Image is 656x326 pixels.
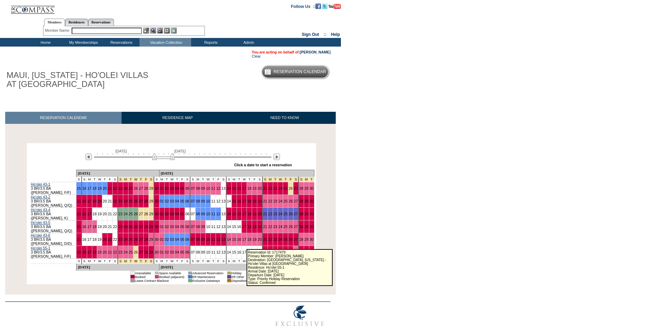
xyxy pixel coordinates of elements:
[268,225,272,229] a: 22
[113,212,117,216] a: 22
[144,225,148,229] a: 28
[185,199,189,203] a: 06
[216,237,220,241] a: 12
[160,237,164,241] a: 01
[211,212,215,216] a: 11
[221,250,226,254] a: 13
[77,225,81,229] a: 15
[144,212,148,216] a: 28
[294,225,298,229] a: 27
[180,212,184,216] a: 05
[108,212,112,216] a: 21
[273,70,326,74] h5: Reservation Calendar
[129,250,133,254] a: 25
[160,225,164,229] a: 01
[129,225,133,229] a: 25
[82,212,86,216] a: 16
[283,212,288,216] a: 25
[278,212,282,216] a: 24
[149,250,153,254] a: 29
[143,28,149,33] img: b_edit.gif
[232,250,236,254] a: 15
[118,237,123,241] a: 23
[242,250,246,254] a: 17
[103,199,107,203] a: 20
[315,4,321,8] a: Become our fan on Facebook
[299,225,303,229] a: 28
[221,225,226,229] a: 13
[258,199,262,203] a: 20
[252,237,257,241] a: 19
[170,237,174,241] a: 03
[273,154,280,160] img: Next
[268,199,272,203] a: 22
[258,186,262,190] a: 20
[201,225,205,229] a: 09
[291,3,315,9] td: Follow Us ::
[82,250,86,254] a: 16
[252,225,257,229] a: 19
[304,225,309,229] a: 29
[77,250,81,254] a: 15
[232,225,236,229] a: 15
[170,199,174,203] a: 03
[93,212,97,216] a: 18
[232,212,236,216] a: 15
[155,237,159,241] a: 30
[191,225,195,229] a: 07
[108,250,112,254] a: 21
[155,199,159,203] a: 30
[175,237,179,241] a: 04
[196,237,200,241] a: 08
[108,237,112,241] a: 21
[180,186,184,190] a: 05
[185,212,189,216] a: 06
[155,212,159,216] a: 30
[322,4,327,8] a: Follow us on Twitter
[310,199,314,203] a: 30
[206,212,210,216] a: 10
[44,19,65,26] a: Members
[216,250,220,254] a: 12
[5,112,122,124] a: RESERVATION CALENDAR
[144,237,148,241] a: 28
[149,199,153,203] a: 29
[273,225,278,229] a: 23
[216,225,220,229] a: 12
[180,199,184,203] a: 05
[247,225,251,229] a: 18
[113,186,117,190] a: 22
[216,186,220,190] a: 12
[129,186,133,190] a: 25
[149,225,153,229] a: 29
[252,212,257,216] a: 19
[65,19,88,26] a: Residences
[82,186,86,190] a: 16
[268,212,272,216] a: 22
[263,199,267,203] a: 21
[87,225,92,229] a: 17
[139,237,143,241] a: 27
[227,225,231,229] a: 14
[211,250,215,254] a: 11
[289,186,293,190] a: 26
[191,38,229,47] td: Reports
[247,199,251,203] a: 18
[118,186,123,190] a: 23
[160,250,164,254] a: 01
[144,250,148,254] a: 28
[77,237,81,241] a: 15
[88,19,114,26] a: Reservations
[93,225,97,229] a: 18
[252,199,257,203] a: 19
[175,212,179,216] a: 04
[139,186,143,190] a: 27
[164,28,170,33] img: Reservations
[97,237,102,241] a: 19
[263,212,267,216] a: 21
[144,199,148,203] a: 28
[180,225,184,229] a: 05
[247,237,251,241] a: 18
[155,225,159,229] a: 30
[31,208,51,212] a: Ho'olei 43-4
